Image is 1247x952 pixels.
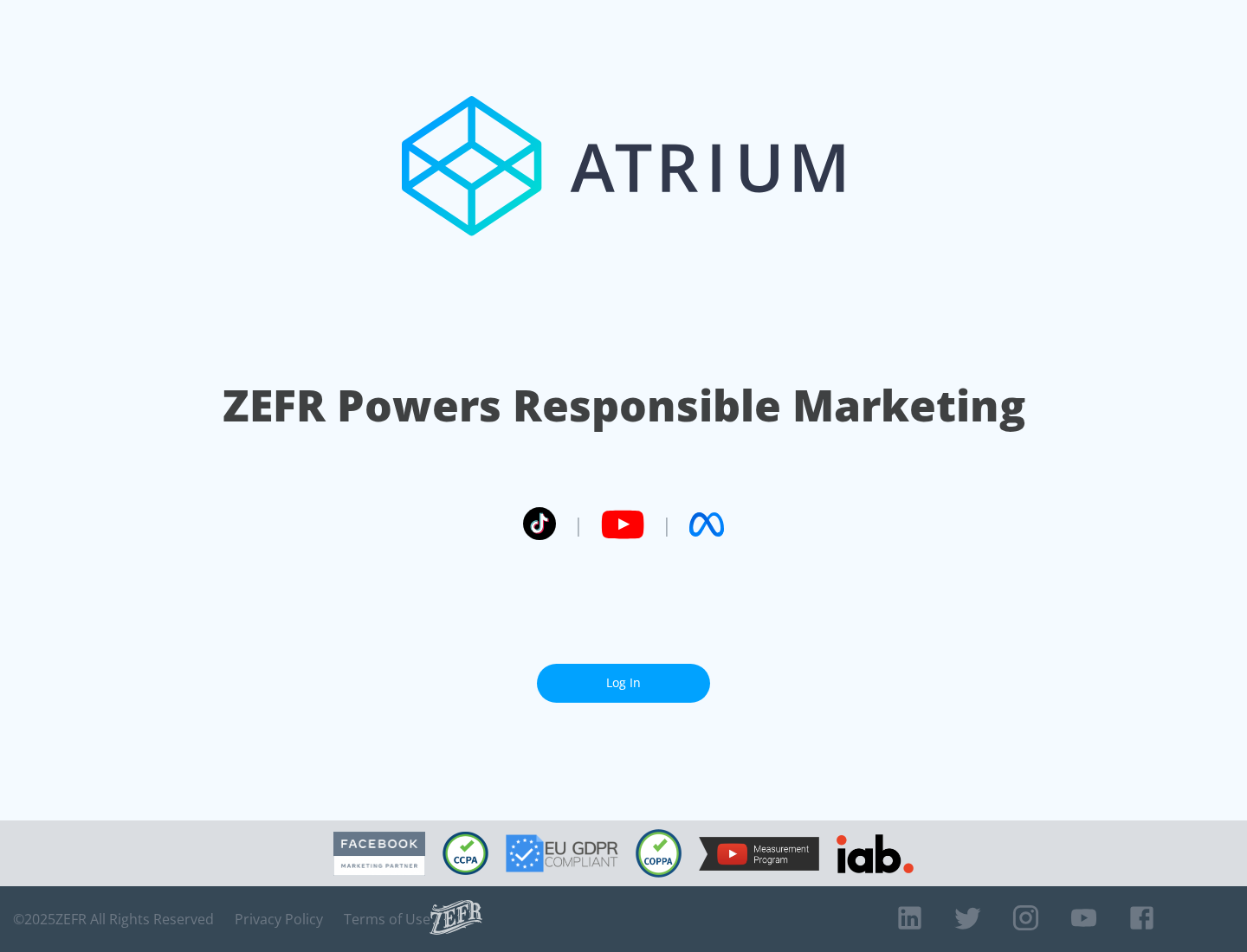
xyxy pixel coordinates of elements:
img: YouTube Measurement Program [699,837,819,871]
span: © 2025 ZEFR All Rights Reserved [13,910,214,928]
img: IAB [837,834,914,873]
span: | [573,511,584,537]
span: | [662,511,672,537]
img: Facebook Marketing Partner [333,832,425,876]
h1: ZEFR Powers Responsible Marketing [223,376,1025,435]
img: GDPR Compliant [506,834,618,872]
img: COPPA Compliant [636,829,682,878]
a: Terms of Use [344,910,430,928]
img: CCPA Compliant [443,832,488,875]
a: Log In [537,664,710,703]
a: Privacy Policy [235,910,323,928]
